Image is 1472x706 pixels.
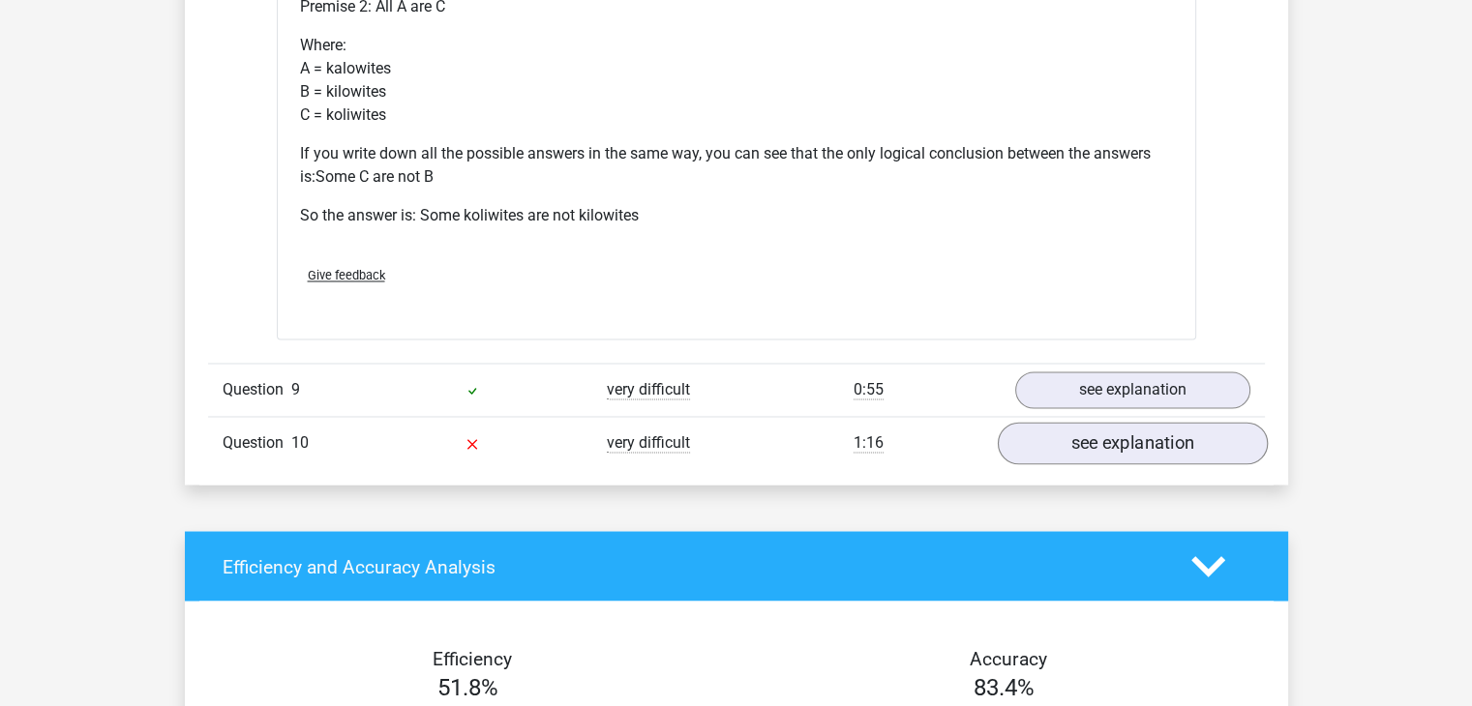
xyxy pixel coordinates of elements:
a: see explanation [997,423,1267,465]
span: 9 [291,380,300,398]
h4: Accuracy [759,647,1258,669]
span: 0:55 [854,380,884,399]
span: 1:16 [854,433,884,453]
span: 10 [291,433,309,452]
p: So the answer is: Some koliwites are not kilowites [300,204,1173,227]
span: 51.8% [437,673,498,700]
span: very difficult [607,380,690,399]
span: Question [223,378,291,401]
p: If you write down all the possible answers in the same way, you can see that the only logical con... [300,142,1173,189]
span: Question [223,431,291,455]
span: very difficult [607,433,690,453]
p: Where: A = kalowites B = kilowites C = koliwites [300,34,1173,127]
span: Give feedback [308,268,385,282]
a: see explanation [1015,371,1250,408]
span: 83.4% [974,673,1035,700]
h4: Efficiency [223,647,722,669]
h4: Efficiency and Accuracy Analysis [223,555,1162,577]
